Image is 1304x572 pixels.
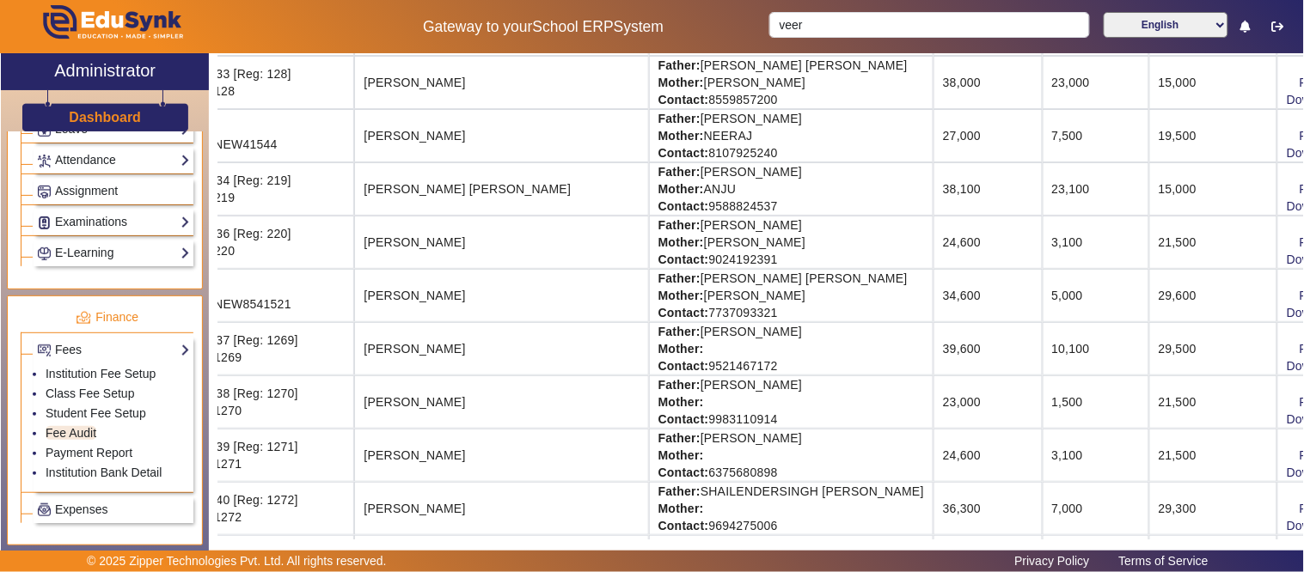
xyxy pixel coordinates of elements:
td: 39 [Reg: 1271] 1271 [162,429,354,482]
strong: Mother: [658,502,704,515]
strong: Contact: [658,93,709,106]
strong: Mother: [658,448,704,462]
td: [PERSON_NAME] 9983110914 [649,375,934,429]
a: Terms of Service [1111,550,1217,572]
td: [PERSON_NAME] [354,56,648,109]
strong: Mother: [658,395,704,409]
a: Fee Audit [46,426,96,440]
strong: Mother: [658,289,704,302]
td: [PERSON_NAME] [354,322,648,375]
strong: Father: [658,271,701,285]
a: Payment Report [46,446,132,459]
td: [PERSON_NAME] 9521467172 [649,322,934,375]
strong: Father: [658,538,701,551]
td: [PERSON_NAME] [PERSON_NAME] 9024192391 [649,216,934,269]
td: 23,100 [1043,162,1149,216]
td: [PERSON_NAME] [PERSON_NAME] [354,162,648,216]
td: 23,000 [1043,56,1149,109]
td: 15,000 [1149,56,1277,109]
td: 10,100 [1043,322,1149,375]
td: [PERSON_NAME] [354,269,648,322]
strong: Mother: [658,76,704,89]
td: 29,600 [1149,269,1277,322]
td: 27,000 [934,109,1043,162]
td: 21,500 [1149,375,1277,429]
td: 15,000 [1149,162,1277,216]
strong: Mother: [658,235,704,249]
a: Dashboard [68,108,142,126]
strong: Mother: [658,342,704,356]
td: 38,100 [934,162,1043,216]
td: 3,100 [1043,429,1149,482]
strong: Mother: [658,129,704,143]
h2: Administrator [54,60,156,81]
td: 24,600 [934,429,1043,482]
td: [PERSON_NAME] [PERSON_NAME] [PERSON_NAME] 7737093321 [649,269,934,322]
td: 1,500 [1043,375,1149,429]
td: 7,000 [1043,482,1149,535]
strong: Contact: [658,359,709,373]
a: Class Fee Setup [46,386,135,400]
td: NEW41544 [162,109,354,162]
a: Student Fee Setup [46,406,146,420]
strong: Contact: [658,412,709,426]
td: 37 [Reg: 1269] 1269 [162,322,354,375]
strong: Contact: [658,519,709,532]
span: Expenses [55,502,107,516]
td: NEW8541521 [162,269,354,322]
td: [PERSON_NAME] [354,216,648,269]
strong: Father: [658,431,701,445]
td: [PERSON_NAME] NEERAJ 8107925240 [649,109,934,162]
strong: Contact: [658,146,709,160]
td: [PERSON_NAME] [354,429,648,482]
td: 39,600 [934,322,1043,375]
td: [PERSON_NAME] ANJU 9588824537 [649,162,934,216]
td: 34,600 [934,269,1043,322]
img: Assignments.png [38,186,51,198]
p: © 2025 Zipper Technologies Pvt. Ltd. All rights reserved. [87,552,387,570]
strong: Contact: [658,306,709,319]
strong: Contact: [658,253,709,266]
td: 34 [Reg: 219] 219 [162,162,354,216]
input: Search [769,12,1089,38]
td: 21,500 [1149,216,1277,269]
strong: Contact: [658,466,709,479]
img: Payroll.png [38,503,51,516]
td: 7,500 [1043,109,1149,162]
strong: Father: [658,112,701,125]
td: 29,300 [1149,482,1277,535]
td: [PERSON_NAME] [354,109,648,162]
strong: Father: [658,325,701,338]
a: Institution Bank Detail [46,466,162,479]
span: Assignment [55,184,118,198]
span: School ERP [533,18,614,35]
td: [PERSON_NAME] [354,482,648,535]
strong: Father: [658,165,701,179]
strong: Mother: [658,182,704,196]
h3: Dashboard [69,109,141,125]
strong: Father: [658,484,701,498]
strong: Contact: [658,199,709,213]
td: 23,000 [934,375,1043,429]
td: 36,300 [934,482,1043,535]
td: [PERSON_NAME] [354,375,648,429]
td: 21,500 [1149,429,1277,482]
td: [PERSON_NAME] [PERSON_NAME] [PERSON_NAME] 8559857200 [649,56,934,109]
p: Finance [21,308,193,326]
td: 40 [Reg: 1272] 1272 [162,482,354,535]
td: 19,500 [1149,109,1277,162]
h5: Gateway to your System [335,18,751,36]
td: 24,600 [934,216,1043,269]
td: SHAILENDERSINGH [PERSON_NAME] 9694275006 [649,482,934,535]
strong: Father: [658,218,701,232]
td: 36 [Reg: 220] 220 [162,216,354,269]
a: Administrator [1,53,209,90]
a: Privacy Policy [1007,550,1099,572]
td: 5,000 [1043,269,1149,322]
a: Expenses [37,500,190,520]
img: finance.png [76,310,91,326]
td: [PERSON_NAME] 6375680898 [649,429,934,482]
td: 33 [Reg: 128] 128 [162,56,354,109]
strong: Father: [658,378,701,392]
td: 29,500 [1149,322,1277,375]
